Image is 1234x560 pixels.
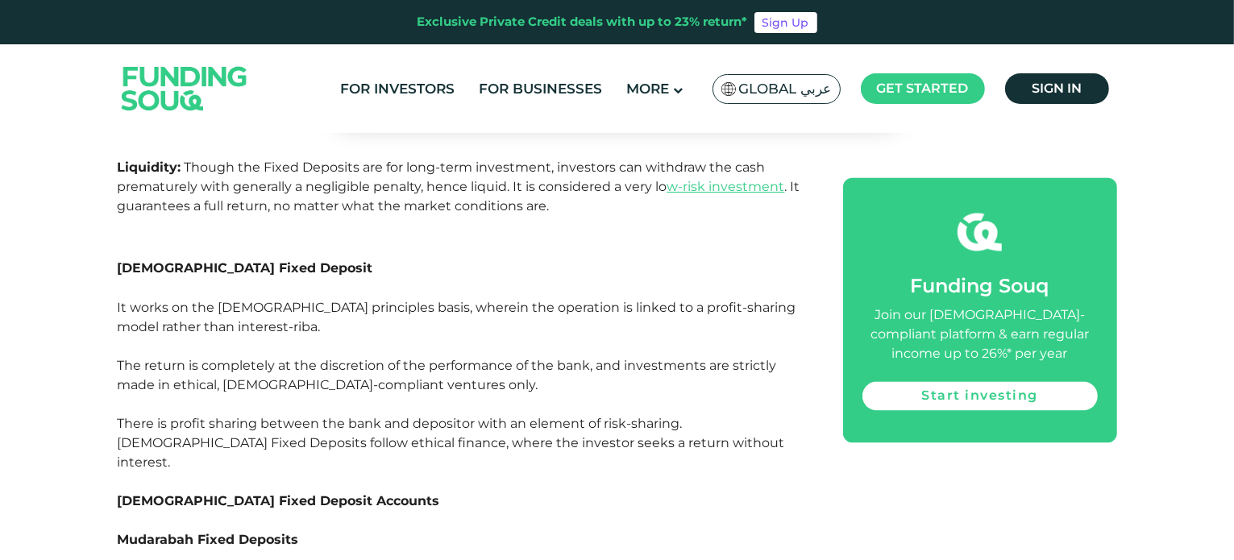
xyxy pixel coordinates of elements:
div: Join our [DEMOGRAPHIC_DATA]-compliant platform & earn regular income up to 26%* per year [862,305,1098,363]
img: fsicon [958,209,1002,254]
a: For Businesses [475,76,606,102]
img: SA Flag [721,82,736,96]
span: More [626,81,669,97]
span: There is profit sharing between the bank and depositor with an element of risk-sharing. [DEMOGRAP... [118,416,785,470]
a: Start investing [862,381,1098,410]
img: Logo [106,48,264,129]
span: Get started [877,81,969,96]
a: Sign in [1005,73,1109,104]
span: Though the Fixed Deposits are for long-term investment, investors can withdraw the cash premature... [118,160,800,214]
a: w-risk investment [667,179,785,194]
span: Mudarabah Fixed Deposits [118,532,299,547]
span: [DEMOGRAPHIC_DATA] Fixed Deposit Accounts [118,493,440,508]
span: Sign in [1032,81,1082,96]
span: [DEMOGRAPHIC_DATA] Fixed Deposit [118,260,373,276]
span: The return is completely at the discretion of the performance of the bank, and investments are st... [118,358,777,392]
div: Exclusive Private Credit deals with up to 23% return* [418,13,748,31]
span: Funding Souq [911,274,1049,297]
a: Sign Up [754,12,817,33]
a: For Investors [336,76,459,102]
span: It works on the [DEMOGRAPHIC_DATA] principles basis, wherein the operation is linked to a profit-... [118,300,796,334]
span: Liquidity: [118,160,181,175]
span: Global عربي [739,80,832,98]
span: Fixed deposits are normally attractive in terms of interest rates, usually predetermined by the m... [118,102,796,136]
